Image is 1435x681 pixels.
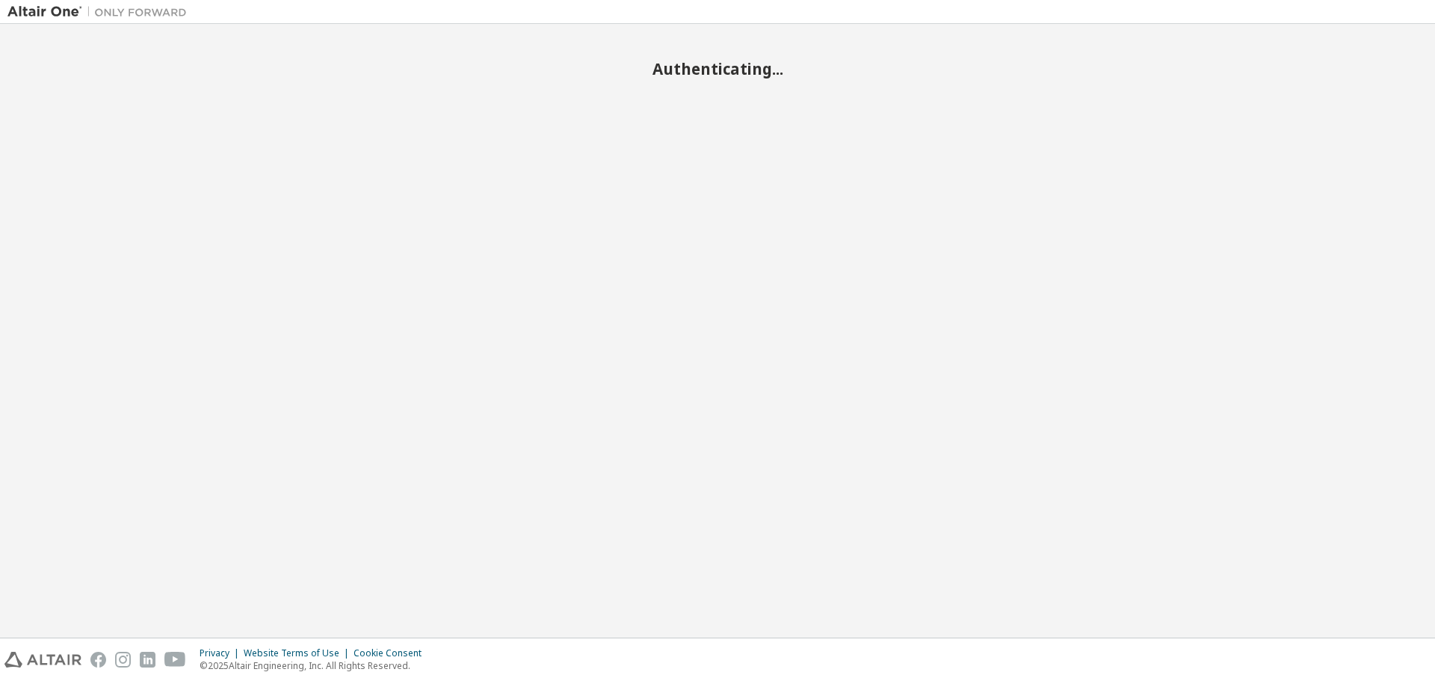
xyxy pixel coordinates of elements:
img: altair_logo.svg [4,652,81,668]
div: Website Terms of Use [244,647,354,659]
div: Cookie Consent [354,647,430,659]
img: instagram.svg [115,652,131,668]
img: linkedin.svg [140,652,155,668]
img: facebook.svg [90,652,106,668]
div: Privacy [200,647,244,659]
img: youtube.svg [164,652,186,668]
h2: Authenticating... [7,59,1428,78]
img: Altair One [7,4,194,19]
p: © 2025 Altair Engineering, Inc. All Rights Reserved. [200,659,430,672]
